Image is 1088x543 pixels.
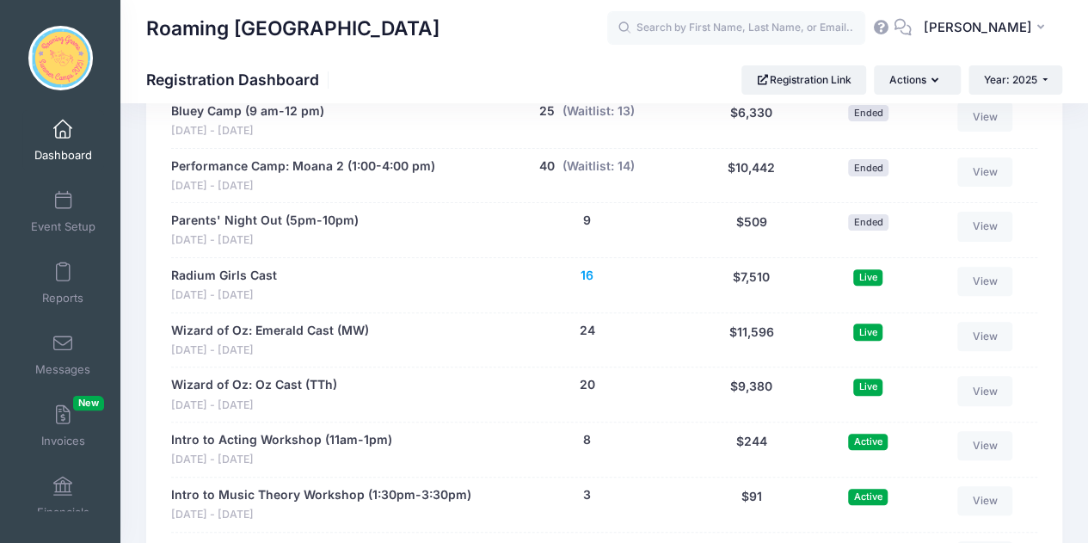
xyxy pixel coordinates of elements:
a: View [957,486,1012,515]
span: [DATE] - [DATE] [171,287,277,304]
a: Intro to Music Theory Workshop (1:30pm-3:30pm) [171,486,471,504]
span: Live [853,269,882,286]
div: $91 [691,486,812,523]
div: $244 [691,431,812,468]
button: [PERSON_NAME] [912,9,1062,48]
span: Financials [37,505,89,520]
span: Ended [848,105,888,121]
div: $6,330 [691,102,812,139]
a: View [957,376,1012,405]
span: [DATE] - [DATE] [171,123,324,139]
span: [DATE] - [DATE] [171,342,369,359]
h1: Roaming [GEOGRAPHIC_DATA] [146,9,440,48]
span: [DATE] - [DATE] [171,178,435,194]
a: InvoicesNew [22,396,104,456]
a: View [957,267,1012,296]
span: Year: 2025 [984,73,1037,86]
a: Wizard of Oz: Emerald Cast (MW) [171,322,369,340]
div: $9,380 [691,376,812,413]
a: Dashboard [22,110,104,170]
img: Roaming Gnome Theatre [28,26,93,90]
button: 3 [583,486,591,504]
span: Active [848,434,888,450]
span: [PERSON_NAME] [923,18,1031,37]
a: View [957,157,1012,187]
span: [DATE] - [DATE] [171,232,359,249]
h1: Registration Dashboard [146,71,334,89]
span: Live [853,379,882,395]
a: View [957,322,1012,351]
a: Parents' Night Out (5pm-10pm) [171,212,359,230]
span: [DATE] - [DATE] [171,398,337,414]
button: 20 [579,376,594,394]
button: 40 [539,157,555,176]
a: View [957,102,1012,132]
a: Performance Camp: Moana 2 (1:00-4:00 pm) [171,157,435,176]
a: Radium Girls Cast [171,267,277,285]
span: [DATE] - [DATE] [171,452,392,468]
a: Wizard of Oz: Oz Cast (TTh) [171,376,337,394]
button: (Waitlist: 14) [562,157,635,176]
div: $10,442 [691,157,812,194]
button: 8 [583,431,591,449]
a: Financials [22,467,104,528]
a: View [957,431,1012,460]
span: Ended [848,159,888,176]
button: Actions [874,65,960,95]
button: (Waitlist: 13) [562,102,635,120]
a: Bluey Camp (9 am-12 pm) [171,102,324,120]
a: View [957,212,1012,241]
div: $11,596 [691,322,812,359]
button: 16 [581,267,593,285]
button: Year: 2025 [968,65,1062,95]
div: $509 [691,212,812,249]
button: 9 [583,212,591,230]
a: Reports [22,253,104,313]
div: $7,510 [691,267,812,304]
a: Registration Link [741,65,866,95]
span: [DATE] - [DATE] [171,507,471,523]
span: Ended [848,214,888,231]
button: 25 [539,102,555,120]
span: Live [853,324,882,340]
span: Invoices [41,434,85,448]
span: New [73,396,104,410]
span: Reports [42,291,83,305]
a: Event Setup [22,182,104,242]
span: Dashboard [34,148,92,163]
input: Search by First Name, Last Name, or Email... [607,11,865,46]
a: Intro to Acting Workshop (11am-1pm) [171,431,392,449]
span: Active [848,489,888,505]
span: Event Setup [31,219,95,234]
span: Messages [35,362,90,377]
button: 24 [579,322,594,340]
a: Messages [22,324,104,385]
